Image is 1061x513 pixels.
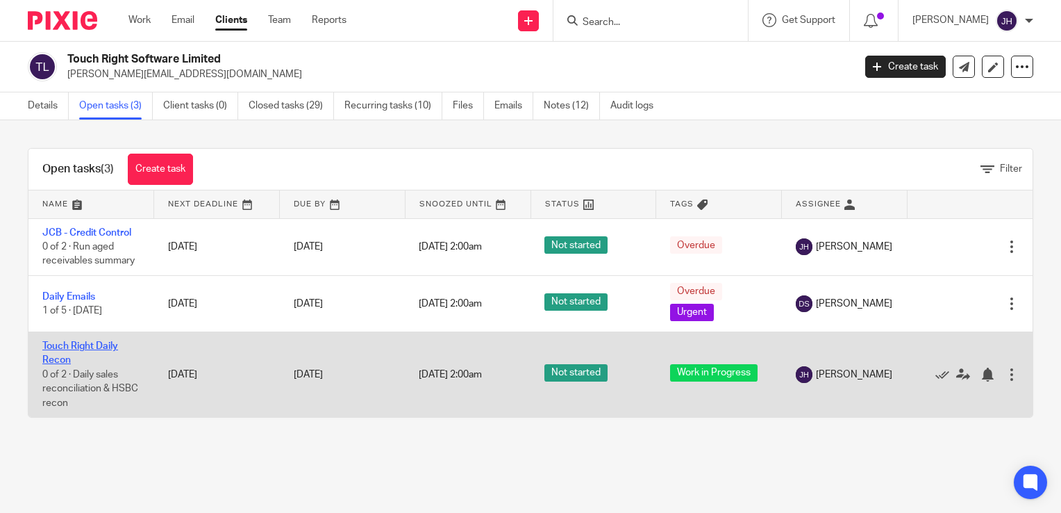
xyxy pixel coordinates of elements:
[796,295,812,312] img: svg%3E
[101,163,114,174] span: (3)
[494,92,533,120] a: Emails
[42,306,102,316] span: 1 of 5 · [DATE]
[154,332,280,417] td: [DATE]
[294,370,323,380] span: [DATE]
[128,13,151,27] a: Work
[544,364,608,382] span: Not started
[172,13,194,27] a: Email
[154,275,280,332] td: [DATE]
[670,304,714,321] span: Urgent
[544,236,608,254] span: Not started
[912,13,989,27] p: [PERSON_NAME]
[28,92,69,120] a: Details
[42,162,114,177] h1: Open tasks
[782,15,835,25] span: Get Support
[42,228,131,238] a: JCB - Credit Control
[163,92,238,120] a: Client tasks (0)
[796,366,812,383] img: svg%3E
[816,240,892,254] span: [PERSON_NAME]
[67,52,689,67] h2: Touch Right Software Limited
[312,13,346,27] a: Reports
[28,11,97,30] img: Pixie
[154,218,280,275] td: [DATE]
[581,17,706,29] input: Search
[294,242,323,252] span: [DATE]
[670,236,722,254] span: Overdue
[865,56,946,78] a: Create task
[816,368,892,382] span: [PERSON_NAME]
[67,67,844,81] p: [PERSON_NAME][EMAIL_ADDRESS][DOMAIN_NAME]
[79,92,153,120] a: Open tasks (3)
[670,364,758,382] span: Work in Progress
[670,200,694,208] span: Tags
[28,52,57,81] img: svg%3E
[294,299,323,309] span: [DATE]
[453,92,484,120] a: Files
[419,200,492,208] span: Snoozed Until
[268,13,291,27] a: Team
[816,297,892,311] span: [PERSON_NAME]
[215,13,247,27] a: Clients
[128,154,193,185] a: Create task
[419,370,482,380] span: [DATE] 2:00am
[796,238,812,255] img: svg%3E
[42,370,138,408] span: 0 of 2 · Daily sales reconciliation & HSBC recon
[544,92,600,120] a: Notes (12)
[419,242,482,252] span: [DATE] 2:00am
[610,92,664,120] a: Audit logs
[249,92,334,120] a: Closed tasks (29)
[1000,164,1022,174] span: Filter
[935,368,956,382] a: Mark as done
[419,299,482,309] span: [DATE] 2:00am
[344,92,442,120] a: Recurring tasks (10)
[42,341,118,365] a: Touch Right Daily Recon
[42,242,135,266] span: 0 of 2 · Run aged receivables summary
[670,283,722,300] span: Overdue
[544,293,608,311] span: Not started
[42,292,95,302] a: Daily Emails
[996,10,1018,32] img: svg%3E
[545,200,580,208] span: Status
